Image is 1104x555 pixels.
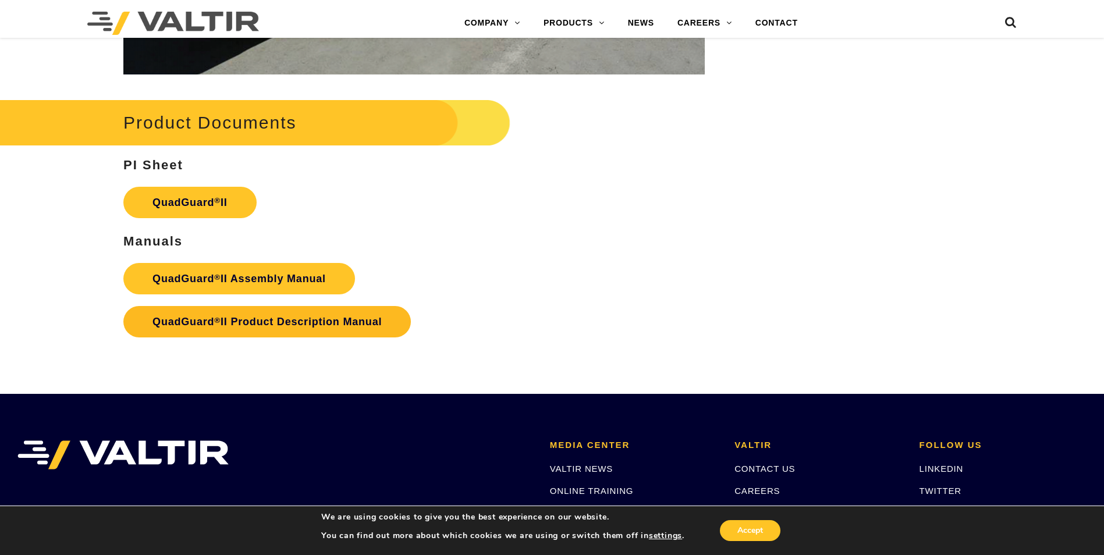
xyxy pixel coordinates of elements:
a: QuadGuard®II Assembly Manual [123,263,355,294]
h2: MEDIA CENTER [550,440,717,450]
a: CAREERS [666,12,744,35]
p: We are using cookies to give you the best experience on our website. [321,512,684,522]
button: Accept [720,520,780,541]
h2: FOLLOW US [920,440,1087,450]
a: CONTACT [744,12,810,35]
strong: QuadGuard II Product Description Manual [152,316,382,328]
sup: ® [214,316,221,325]
strong: PI Sheet [123,158,183,172]
sup: ® [214,273,221,282]
sup: ® [214,196,221,205]
a: CAREERS [734,486,780,496]
a: ONLINE TRAINING [550,486,633,496]
img: Valtir [87,12,259,35]
p: You can find out more about which cookies we are using or switch them off in . [321,531,684,541]
a: NEWS [616,12,666,35]
strong: QuadGuard II Assembly Manual [152,273,326,284]
button: settings [649,531,682,541]
a: VALTIR NEWS [550,464,613,474]
a: TWITTER [920,486,961,496]
a: COMPANY [453,12,532,35]
a: QuadGuard®II [123,187,257,218]
strong: Manuals [123,234,183,248]
img: VALTIR [17,440,229,469]
a: LINKEDIN [920,464,964,474]
a: PRODUCTS [532,12,616,35]
a: QuadGuard®II Product Description Manual [123,306,411,337]
h2: VALTIR [734,440,901,450]
a: CONTACT US [734,464,795,474]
